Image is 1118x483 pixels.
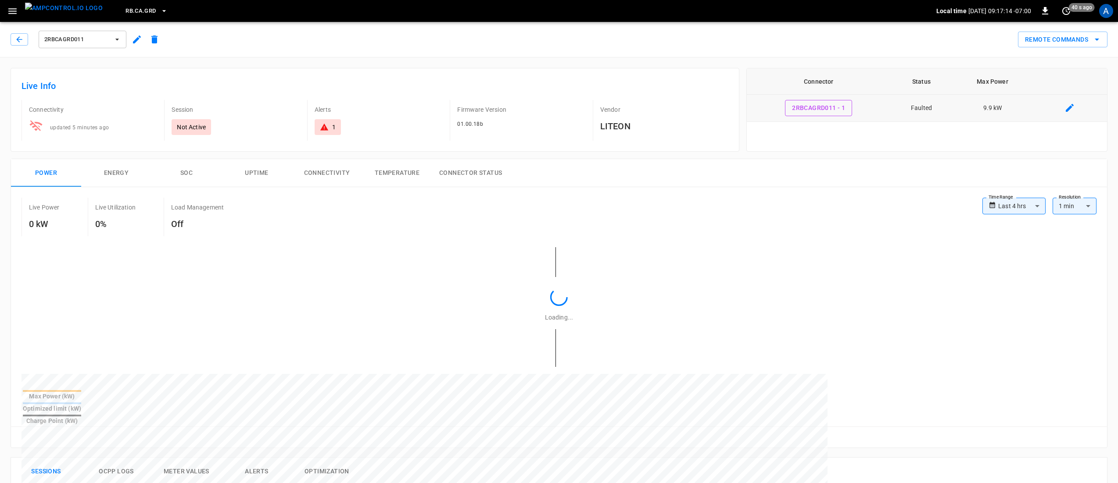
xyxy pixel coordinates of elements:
[968,7,1031,15] p: [DATE] 09:17:14 -07:00
[222,159,292,187] button: Uptime
[1053,198,1096,214] div: 1 min
[122,3,171,20] button: RB.CA.GRD
[50,124,109,131] span: updated 5 minutes ago
[1018,32,1107,48] div: remote commands options
[29,105,157,114] p: Connectivity
[177,123,206,131] p: Not Active
[1018,32,1107,48] button: Remote Commands
[172,105,300,114] p: Session
[292,159,362,187] button: Connectivity
[25,3,103,14] img: ampcontrol.io logo
[39,31,126,48] button: 2RBCAGRD011
[332,123,336,131] div: 1
[171,203,224,212] p: Load Management
[151,159,222,187] button: SOC
[890,95,952,122] td: Faulted
[125,6,156,16] span: RB.CA.GRD
[600,119,728,133] h6: LITEON
[457,121,483,127] span: 01.00.18b
[747,68,1107,122] table: connector table
[890,68,952,95] th: Status
[362,159,432,187] button: Temperature
[1099,4,1113,18] div: profile-icon
[936,7,967,15] p: Local time
[953,68,1033,95] th: Max Power
[545,314,573,321] span: Loading...
[315,105,443,114] p: Alerts
[29,217,60,231] h6: 0 kW
[44,35,109,45] span: 2RBCAGRD011
[1069,3,1095,12] span: 40 s ago
[171,217,224,231] h6: Off
[747,68,890,95] th: Connector
[11,159,81,187] button: Power
[600,105,728,114] p: Vendor
[95,203,136,212] p: Live Utilization
[1059,194,1081,201] label: Resolution
[432,159,509,187] button: Connector Status
[989,194,1013,201] label: Time Range
[998,198,1046,214] div: Last 4 hrs
[81,159,151,187] button: Energy
[953,95,1033,122] td: 9.9 kW
[1059,4,1073,18] button: set refresh interval
[21,79,728,93] h6: Live Info
[457,105,585,114] p: Firmware Version
[785,100,852,116] button: 2RBCAGRD011 - 1
[29,203,60,212] p: Live Power
[95,217,136,231] h6: 0%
